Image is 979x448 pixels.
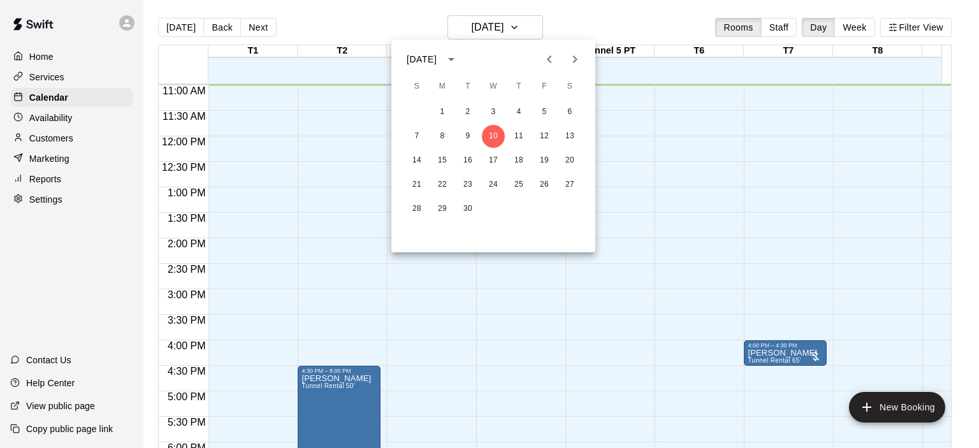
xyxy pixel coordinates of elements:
[405,149,428,172] button: 14
[507,101,530,124] button: 4
[558,74,581,99] span: Saturday
[405,173,428,196] button: 21
[533,173,556,196] button: 26
[431,101,454,124] button: 1
[507,74,530,99] span: Thursday
[507,149,530,172] button: 18
[482,125,505,148] button: 10
[562,47,588,72] button: Next month
[533,125,556,148] button: 12
[431,74,454,99] span: Monday
[456,198,479,220] button: 30
[456,149,479,172] button: 16
[456,173,479,196] button: 23
[507,125,530,148] button: 11
[533,74,556,99] span: Friday
[507,173,530,196] button: 25
[440,48,462,70] button: calendar view is open, switch to year view
[456,74,479,99] span: Tuesday
[482,173,505,196] button: 24
[407,53,437,66] div: [DATE]
[558,125,581,148] button: 13
[558,101,581,124] button: 6
[456,101,479,124] button: 2
[405,198,428,220] button: 28
[482,101,505,124] button: 3
[537,47,562,72] button: Previous month
[482,74,505,99] span: Wednesday
[456,125,479,148] button: 9
[405,74,428,99] span: Sunday
[558,149,581,172] button: 20
[533,101,556,124] button: 5
[482,149,505,172] button: 17
[405,125,428,148] button: 7
[431,173,454,196] button: 22
[533,149,556,172] button: 19
[558,173,581,196] button: 27
[431,198,454,220] button: 29
[431,125,454,148] button: 8
[431,149,454,172] button: 15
